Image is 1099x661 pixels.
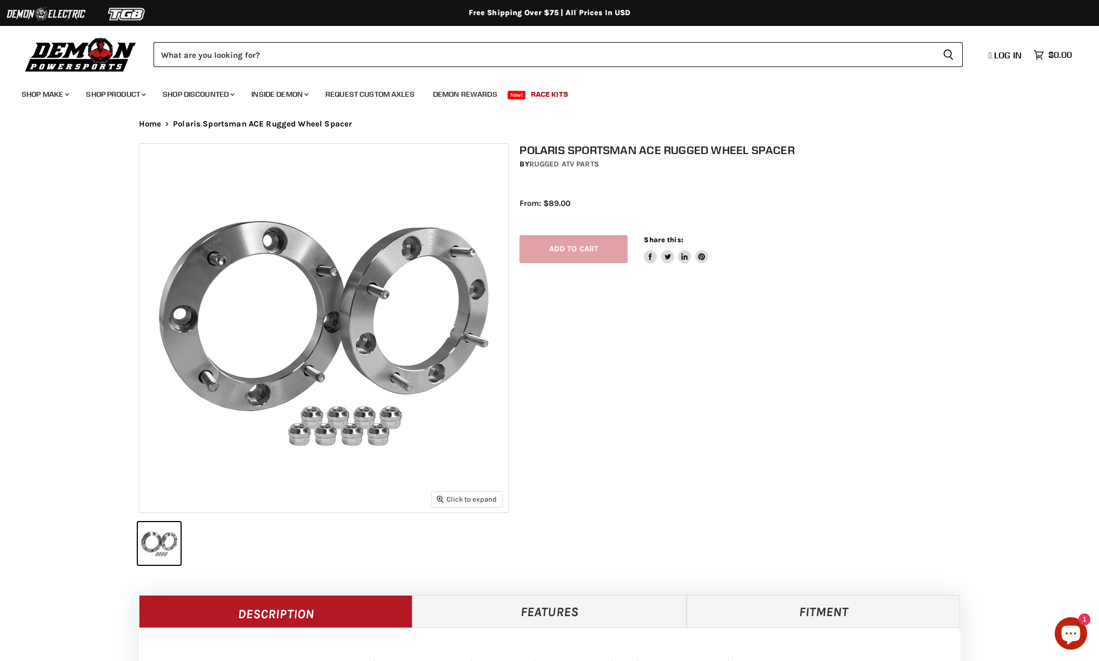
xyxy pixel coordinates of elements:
a: Fitment [687,595,961,627]
img: Demon Electric Logo 2 [5,4,86,24]
aside: Share this: [644,235,708,264]
span: Click to expand [437,495,497,503]
a: Home [139,119,162,129]
button: Click to expand [432,492,502,506]
ul: Main menu [14,79,1069,105]
a: Race Kits [523,83,576,105]
inbox-online-store-chat: Shopify online store chat [1051,617,1090,652]
a: Shop Make [14,83,76,105]
span: Polaris Sportsman ACE Rugged Wheel Spacer [173,119,352,129]
a: Shop Discounted [155,83,241,105]
span: From: $89.00 [519,198,570,208]
img: Demon Powersports [22,35,140,74]
a: Inside Demon [243,83,315,105]
a: $0.00 [1028,47,1077,63]
a: Features [412,595,687,627]
a: Description [139,595,413,627]
span: New! [508,91,526,99]
a: Request Custom Axles [317,83,423,105]
span: Log in [994,50,1022,61]
a: Log in [984,50,1028,60]
form: Product [154,42,963,67]
span: $0.00 [1048,50,1072,60]
nav: Breadcrumbs [117,119,982,129]
h1: Polaris Sportsman ACE Rugged Wheel Spacer [519,143,971,157]
button: Search [934,42,963,67]
div: Free Shipping Over $75 | All Prices In USD [117,8,982,18]
a: Rugged ATV Parts [529,159,599,169]
a: Shop Product [78,83,152,105]
a: Demon Rewards [425,83,505,105]
button: Polaris Sportsman ACE Rugged Wheel Spacer thumbnail [138,522,181,565]
input: Search [154,42,934,67]
img: Polaris Sportsman ACE Rugged Wheel Spacer [139,144,508,512]
div: by [519,158,971,170]
img: TGB Logo 2 [86,4,168,24]
span: Share this: [644,236,683,244]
